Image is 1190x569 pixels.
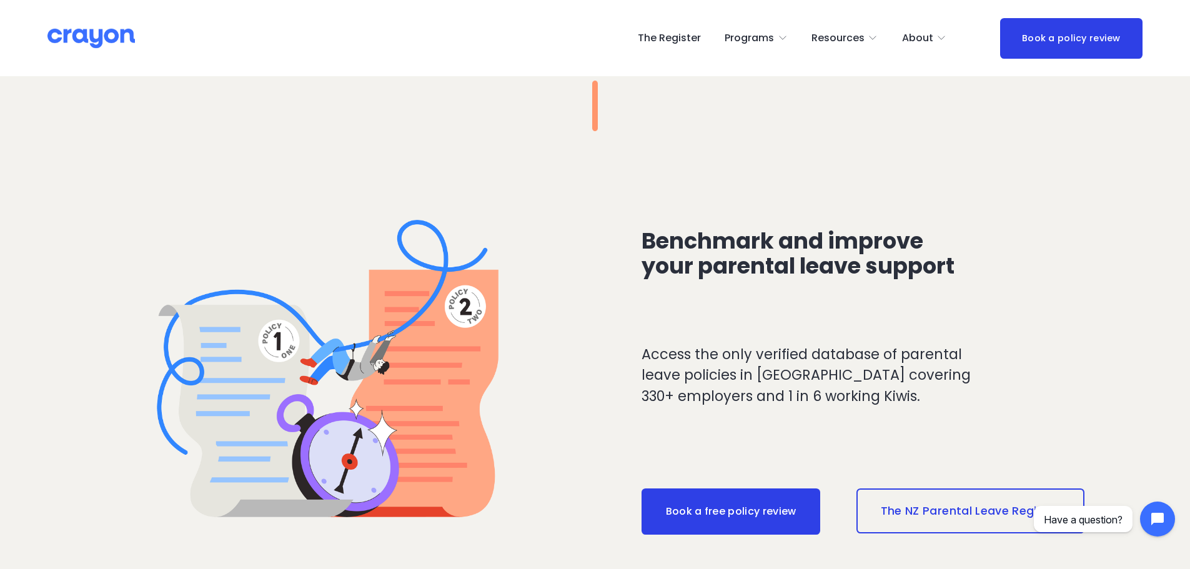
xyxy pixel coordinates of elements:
[642,225,954,281] span: Benchmark and improve your parental leave support
[902,29,933,47] span: About
[47,27,135,49] img: Crayon
[1000,18,1143,59] a: Book a policy review
[811,28,878,48] a: folder dropdown
[856,488,1084,533] a: The NZ Parental Leave Register
[642,344,978,407] p: Access the only verified database of parental leave policies in [GEOGRAPHIC_DATA] covering 330+ e...
[902,28,947,48] a: folder dropdown
[642,488,821,535] a: Book a free policy review
[638,28,701,48] a: The Register
[725,28,788,48] a: folder dropdown
[725,29,774,47] span: Programs
[811,29,865,47] span: Resources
